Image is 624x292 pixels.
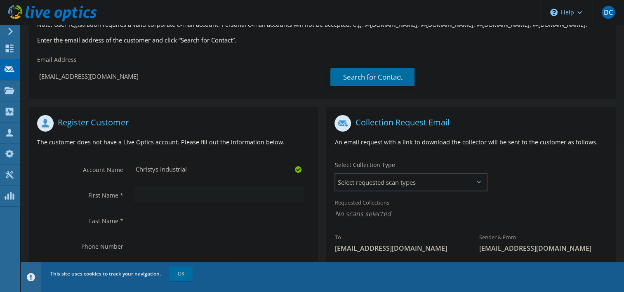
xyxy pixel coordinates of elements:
div: To [326,228,471,257]
svg: \n [550,9,558,16]
span: DC [602,6,615,19]
span: No scans selected [334,209,607,218]
label: Last Name * [37,212,123,225]
label: Email Address [37,56,77,64]
label: Select Collection Type [334,161,395,169]
p: An email request with a link to download the collector will be sent to the customer as follows. [334,138,607,147]
span: [EMAIL_ADDRESS][DOMAIN_NAME] [334,244,463,253]
span: This site uses cookies to track your navigation. [50,270,161,277]
p: The customer does not have a Live Optics account. Please fill out the information below. [37,138,310,147]
span: [EMAIL_ADDRESS][DOMAIN_NAME] [479,244,608,253]
label: Account Name [37,161,123,174]
div: Requested Collections [326,194,615,224]
h1: Collection Request Email [334,115,603,132]
div: CC & Reply To [326,261,615,290]
div: Sender & From [471,228,616,257]
label: First Name * [37,186,123,200]
a: OK [170,266,193,281]
span: Select requested scan types [335,174,486,191]
h1: Register Customer [37,115,306,132]
label: Phone Number [37,238,123,251]
a: Search for Contact [330,68,414,86]
h3: Enter the email address of the customer and click “Search for Contact”. [37,35,608,45]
